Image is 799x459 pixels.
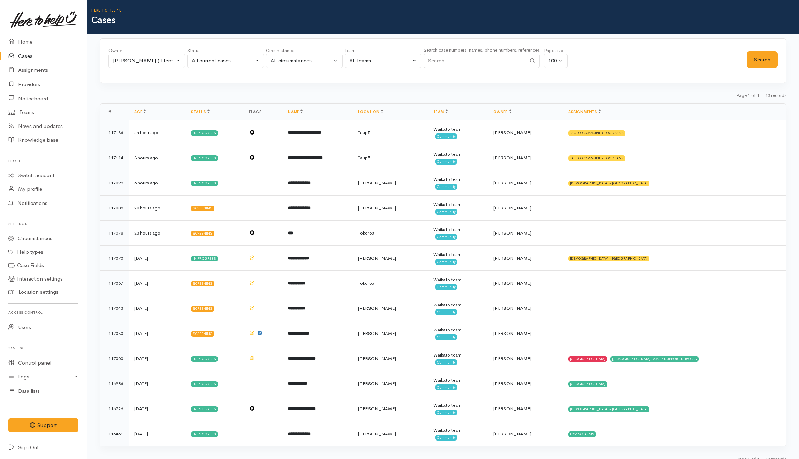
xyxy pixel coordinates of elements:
a: Owner [493,109,511,114]
div: Screening [191,231,214,236]
td: 20 hours ago [129,196,185,221]
div: Screening [191,331,214,337]
div: Owner [108,47,185,54]
div: In progress [191,256,218,261]
td: [DATE] [129,371,185,396]
span: Community [435,159,457,164]
div: Waikato team [433,276,482,283]
td: 117136 [100,120,129,145]
div: [DEMOGRAPHIC_DATA] - [GEOGRAPHIC_DATA] [568,406,649,412]
span: [PERSON_NAME] [493,406,531,412]
div: Waikato team [433,427,482,434]
span: [PERSON_NAME] [358,330,396,336]
h6: Profile [8,156,78,166]
td: [DATE] [129,346,185,371]
span: [PERSON_NAME] [493,255,531,261]
td: 117086 [100,196,129,221]
div: Waikato team [433,226,482,233]
td: 117067 [100,271,129,296]
span: [PERSON_NAME] [358,406,396,412]
div: All current cases [192,57,253,65]
span: Community [435,334,457,340]
span: [PERSON_NAME] [358,305,396,311]
div: Waikato team [433,301,482,308]
div: Circumstance [266,47,343,54]
span: [PERSON_NAME] [493,205,531,211]
span: Taupō [358,155,371,161]
span: Tokoroa [358,230,374,236]
th: # [100,104,129,120]
small: Search case numbers, names, phone numbers, references [424,47,540,53]
span: Community [435,359,457,365]
span: Tokoroa [358,280,374,286]
span: [PERSON_NAME] [493,305,531,311]
div: TAUPŌ COMMUNITY FOODBANK [568,155,625,161]
div: Waikato team [433,402,482,409]
div: Team [345,47,421,54]
span: Community [435,133,457,139]
div: [PERSON_NAME] ('Here to help u') [113,57,174,65]
td: 5 hours ago [129,170,185,196]
div: TAUPŌ COMMUNITY FOODBANK [568,130,625,136]
td: an hour ago [129,120,185,145]
span: Community [435,234,457,239]
div: In progress [191,155,218,161]
td: 116461 [100,421,129,446]
div: [GEOGRAPHIC_DATA] [568,381,607,387]
span: Community [435,184,457,189]
td: [DATE] [129,246,185,271]
button: Katarina Daly ('Here to help u') [108,54,185,68]
div: Waikato team [433,352,482,359]
td: [DATE] [129,271,185,296]
span: [PERSON_NAME] [493,280,531,286]
td: [DATE] [129,421,185,446]
a: Age [134,109,146,114]
span: Community [435,384,457,390]
span: | [761,92,763,98]
div: Page size [544,47,568,54]
button: All circumstances [266,54,343,68]
td: [DATE] [129,396,185,421]
td: [DATE] [129,321,185,346]
span: [PERSON_NAME] [493,180,531,186]
button: Support [8,418,78,433]
td: 116726 [100,396,129,421]
div: [DEMOGRAPHIC_DATA] - [GEOGRAPHIC_DATA] [568,181,649,186]
span: Community [435,209,457,214]
span: [PERSON_NAME] [358,255,396,261]
div: Status [187,47,264,54]
button: All current cases [187,54,264,68]
span: [PERSON_NAME] [493,330,531,336]
h1: Cases [91,15,799,25]
span: Community [435,309,457,315]
div: LOVING ARMS [568,431,596,437]
span: [PERSON_NAME] [358,205,396,211]
span: Community [435,435,457,440]
div: Screening [191,281,214,286]
div: Waikato team [433,151,482,158]
div: All circumstances [271,57,332,65]
td: 117098 [100,170,129,196]
td: 117000 [100,346,129,371]
th: Flags [243,104,282,120]
span: [PERSON_NAME] [358,381,396,387]
td: 23 hours ago [129,221,185,246]
td: 117078 [100,221,129,246]
td: 117070 [100,246,129,271]
div: In progress [191,130,218,136]
div: In progress [191,356,218,362]
div: Waikato team [433,176,482,183]
span: [PERSON_NAME] [493,431,531,437]
input: Search [424,54,526,68]
a: Location [358,109,383,114]
span: [PERSON_NAME] [493,230,531,236]
button: Search [747,51,778,68]
h6: System [8,343,78,353]
span: Taupō [358,130,371,136]
h6: Access control [8,308,78,317]
span: [PERSON_NAME] [358,431,396,437]
span: [PERSON_NAME] [493,155,531,161]
h6: Here to help u [91,8,799,12]
div: In progress [191,381,218,387]
div: All teams [349,57,411,65]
